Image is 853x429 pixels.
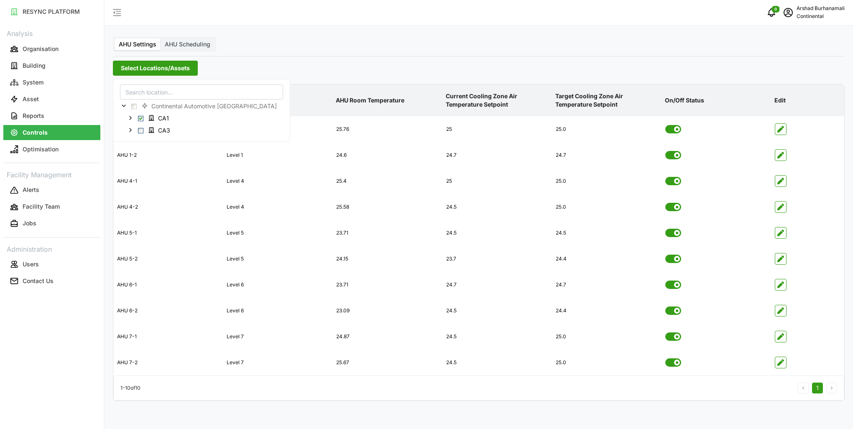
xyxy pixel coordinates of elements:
div: 25.67 [333,352,442,373]
div: 25.4 [333,171,442,192]
div: Level 6 [223,301,332,321]
p: Controls [23,128,48,137]
a: Facility Team [3,199,100,215]
p: Asset [23,95,39,103]
p: Arshad Burhanamali [797,5,845,13]
a: Controls [3,124,100,141]
p: On/Off Status [663,89,769,111]
button: Jobs [3,216,100,231]
p: Users [23,260,39,268]
button: Alerts [3,183,100,198]
div: AHU 5-2 [114,249,222,269]
button: RESYNC PLATFORM [3,4,100,19]
div: AHU 6-1 [114,275,222,295]
a: Asset [3,91,100,107]
div: AHU 6-2 [114,301,222,321]
a: Reports [3,107,100,124]
span: CA1 [145,113,175,123]
a: Jobs [3,215,100,232]
p: Optimisation [23,145,59,153]
span: Select Continental Automotive Singapore [131,103,137,109]
p: System [23,78,43,87]
div: AHU 4-2 [114,197,222,217]
p: Edit [773,89,843,111]
button: Optimisation [3,142,100,157]
p: Organisation [23,45,59,53]
p: Facility Management [3,168,100,180]
a: Alerts [3,182,100,199]
button: Reports [3,108,100,123]
div: 24.5 [552,223,661,243]
p: Building [23,61,46,70]
span: AHU Scheduling [165,41,210,48]
a: Contact Us [3,273,100,289]
p: Facility Team [23,202,60,211]
div: 24.15 [333,249,442,269]
span: Continental Automotive Singapore [138,101,283,111]
span: CA3 [145,125,176,135]
div: AHU 1-2 [114,145,222,166]
button: Asset [3,92,100,107]
div: 25.0 [552,119,661,140]
div: 25 [443,119,552,140]
p: Current Cooling Zone Air Temperature Setpoint [444,85,550,116]
span: Select CA1 [138,115,143,121]
span: Continental Automotive [GEOGRAPHIC_DATA] [151,102,277,110]
div: 24.4 [552,301,661,321]
button: System [3,75,100,90]
div: 24.5 [443,223,552,243]
button: Organisation [3,41,100,56]
div: 24.5 [443,197,552,217]
div: Level 7 [223,327,332,347]
span: Select CA3 [138,128,143,133]
div: 25.58 [333,197,442,217]
div: Level 5 [223,249,332,269]
div: Level 5 [223,223,332,243]
button: Contact Us [3,273,100,289]
div: 25.0 [552,327,661,347]
p: Alerts [23,186,39,194]
div: 24.6 [333,145,442,166]
div: 25.76 [333,119,442,140]
p: Target Cooling Zone Air Temperature Setpoint [554,85,660,116]
p: AHU Room Temperature [334,89,440,111]
div: Level 4 [223,171,332,192]
p: Reports [23,112,44,120]
div: 25.0 [552,171,661,192]
p: 1 - 10 of 10 [120,384,140,392]
a: RESYNC PLATFORM [3,3,100,20]
div: 24.5 [443,352,552,373]
a: System [3,74,100,91]
div: 24.7 [443,275,552,295]
div: AHU 4-1 [114,171,222,192]
div: Level 1 [223,145,332,166]
div: 24.87 [333,327,442,347]
div: AHU 7-2 [114,352,222,373]
button: 1 [812,383,823,393]
p: Contact Us [23,277,54,285]
span: CA1 [158,114,169,123]
button: Controls [3,125,100,140]
button: schedule [780,4,797,21]
div: 24.5 [443,301,552,321]
p: Continental [797,13,845,20]
a: Organisation [3,41,100,57]
span: 0 [774,6,777,12]
div: Select Locations/Assets [113,79,290,142]
button: Users [3,257,100,272]
div: 24.7 [443,145,552,166]
div: Level 7 [223,352,332,373]
div: 24.4 [552,249,661,269]
p: Jobs [23,219,36,227]
div: 24.7 [552,145,661,166]
div: AHU 7-1 [114,327,222,347]
a: Building [3,57,100,74]
div: Level 6 [223,275,332,295]
button: Facility Team [3,199,100,214]
div: 25.0 [552,197,661,217]
div: 25.0 [552,352,661,373]
div: 24.5 [443,327,552,347]
p: Administration [3,243,100,255]
div: 23.71 [333,275,442,295]
div: AHU 5-1 [114,223,222,243]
